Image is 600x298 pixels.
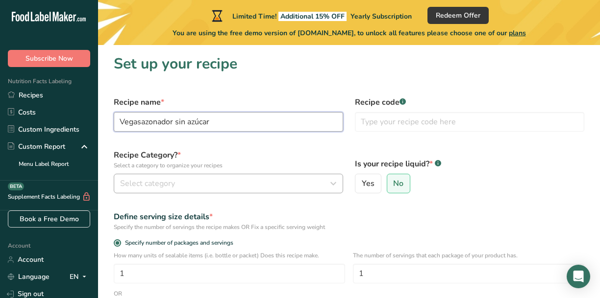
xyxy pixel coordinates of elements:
div: Specify the number of servings the recipe makes OR Fix a specific serving weight [114,223,584,231]
p: The number of servings that each package of your product has. [353,251,584,260]
span: Yes [362,179,375,188]
input: Type your recipe code here [355,112,584,132]
span: Additional 15% OFF [278,12,347,21]
label: Recipe name [114,96,343,108]
p: How many units of sealable items (i.e. bottle or packet) Does this recipe make. [114,251,345,260]
button: Subscribe Now [8,50,90,67]
span: Yearly Subscription [350,12,412,21]
span: Specify number of packages and servings [121,239,233,247]
div: Limited Time! [210,10,412,22]
span: Redeem Offer [436,10,480,21]
h1: Set up your recipe [114,53,584,75]
label: Is your recipe liquid? [355,158,584,170]
a: Book a Free Demo [8,210,90,228]
span: No [393,179,403,188]
button: Redeem Offer [427,7,489,24]
span: plans [509,28,526,38]
div: Define serving size details [114,211,584,223]
input: Type your recipe name here [114,112,343,132]
label: Recipe code [355,96,584,108]
span: Subscribe Now [25,53,73,64]
label: Recipe Category? [114,149,343,170]
a: Language [8,268,50,285]
button: Select category [114,174,343,193]
div: BETA [8,183,24,190]
p: Select a category to organize your recipes [114,161,343,170]
div: Open Intercom Messenger [567,265,590,288]
span: Select category [120,178,175,189]
div: OR [108,289,128,298]
span: You are using the free demo version of [DOMAIN_NAME], to unlock all features please choose one of... [173,28,526,38]
div: EN [70,271,90,283]
div: Custom Report [8,141,65,152]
